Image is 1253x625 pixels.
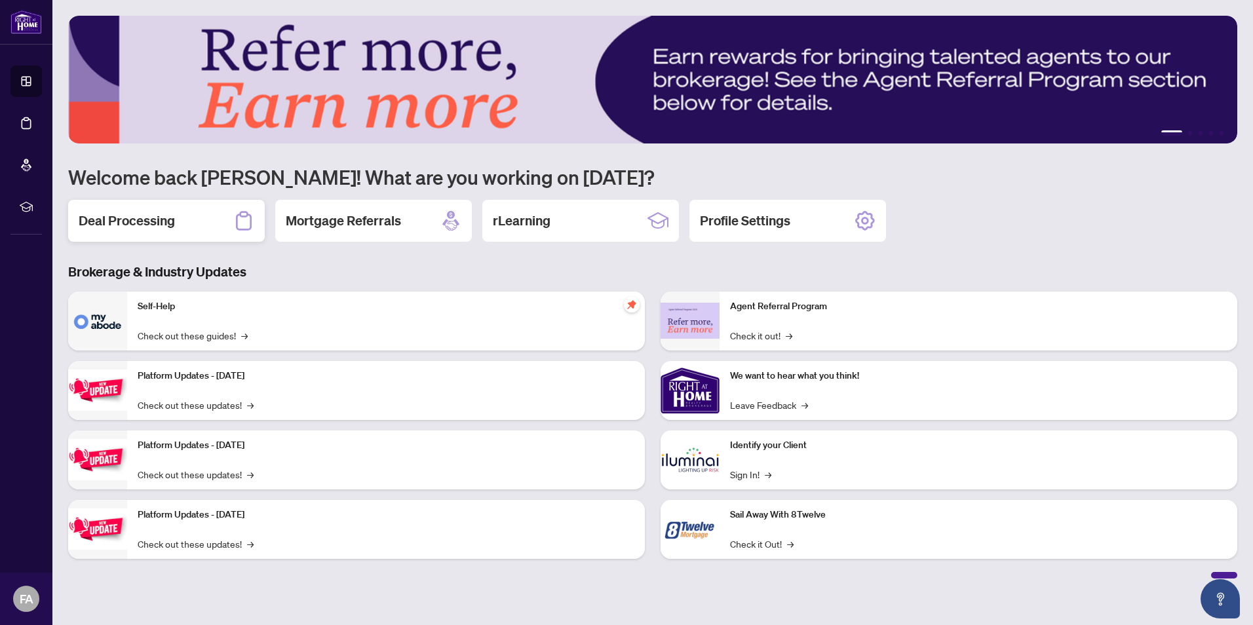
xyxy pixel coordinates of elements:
span: → [801,398,808,412]
p: Self-Help [138,299,634,314]
h2: rLearning [493,212,550,230]
a: Leave Feedback→ [730,398,808,412]
h2: Profile Settings [700,212,790,230]
img: Sail Away With 8Twelve [661,500,720,559]
span: FA [20,590,33,608]
a: Check out these updates!→ [138,467,254,482]
span: → [247,467,254,482]
a: Check it Out!→ [730,537,794,551]
a: Check out these updates!→ [138,537,254,551]
p: Platform Updates - [DATE] [138,438,634,453]
h3: Brokerage & Industry Updates [68,263,1237,281]
span: → [247,398,254,412]
img: Platform Updates - July 8, 2025 [68,439,127,480]
p: We want to hear what you think! [730,369,1227,383]
a: Check it out!→ [730,328,792,343]
span: → [241,328,248,343]
h2: Deal Processing [79,212,175,230]
button: Open asap [1201,579,1240,618]
p: Agent Referral Program [730,299,1227,314]
p: Identify your Client [730,438,1227,453]
p: Platform Updates - [DATE] [138,369,634,383]
img: Platform Updates - July 21, 2025 [68,369,127,411]
img: Self-Help [68,292,127,350]
img: Identify your Client [661,430,720,489]
span: → [247,537,254,551]
span: → [786,328,792,343]
h1: Welcome back [PERSON_NAME]! What are you working on [DATE]? [68,164,1237,189]
a: Check out these guides!→ [138,328,248,343]
button: 5 [1219,130,1224,136]
span: pushpin [624,297,640,312]
button: 2 [1187,130,1193,136]
span: → [787,537,794,551]
button: 4 [1208,130,1214,136]
img: logo [10,10,42,34]
img: Platform Updates - June 23, 2025 [68,508,127,550]
a: Check out these updates!→ [138,398,254,412]
h2: Mortgage Referrals [286,212,401,230]
button: 3 [1198,130,1203,136]
img: Agent Referral Program [661,303,720,339]
p: Platform Updates - [DATE] [138,508,634,522]
button: 1 [1161,130,1182,136]
span: → [765,467,771,482]
img: We want to hear what you think! [661,361,720,420]
p: Sail Away With 8Twelve [730,508,1227,522]
img: Slide 0 [68,16,1237,143]
a: Sign In!→ [730,467,771,482]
